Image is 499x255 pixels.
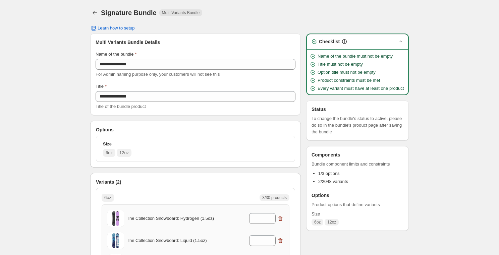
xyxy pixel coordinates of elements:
[107,210,124,227] img: The Collection Snowboard: Hydrogen (1.5oz)
[98,25,135,31] span: Learn how to setup
[96,104,146,109] span: Title of the bundle product
[162,10,200,15] span: Multi Variants Bundle
[312,161,403,168] span: Bundle component limits and constraints
[119,149,129,156] p: 12oz
[127,215,215,222] p: The Collection Snowboard: Hydrogen (1.5oz)
[96,83,107,90] label: Title
[312,192,403,199] h3: Options
[127,237,215,244] p: The Collection Snowboard: Liquid (1.5oz)
[318,77,380,84] span: Product constraints must be met
[319,38,340,45] h3: Checklist
[318,85,404,92] span: Every variant must have at least one product
[318,69,376,76] span: Option title must not be empty
[104,194,111,201] p: 6oz
[318,179,348,184] span: 2/2048 variants
[107,232,124,249] img: The Collection Snowboard: Liquid (1.5oz)
[312,115,403,135] span: To change the bundle's status to active, please do so in the bundle's product page after saving t...
[90,8,100,17] button: Back
[96,179,121,185] span: Variants (2)
[86,23,139,33] button: Learn how to setup
[312,106,403,113] h3: Status
[312,201,403,208] span: Product options that define variants
[314,219,321,225] span: 6oz
[318,171,340,176] span: 1/3 options
[96,51,137,58] label: Name of the bundle
[312,151,340,158] h3: Components
[262,195,287,200] span: 3/30 products
[96,72,220,77] span: For Admin naming purpose only, your customers will not see this
[99,139,292,159] button: Size6oz12oz
[103,141,112,147] p: Size
[312,211,403,217] span: Size
[96,126,114,133] span: Options
[96,39,295,46] h3: Multi Variants Bundle Details
[318,53,393,60] span: Name of the bundle must not be empty
[327,219,336,225] span: 12oz
[106,149,113,156] p: 6oz
[318,61,363,68] span: Title must not be empty
[101,9,157,17] h1: Signature Bundle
